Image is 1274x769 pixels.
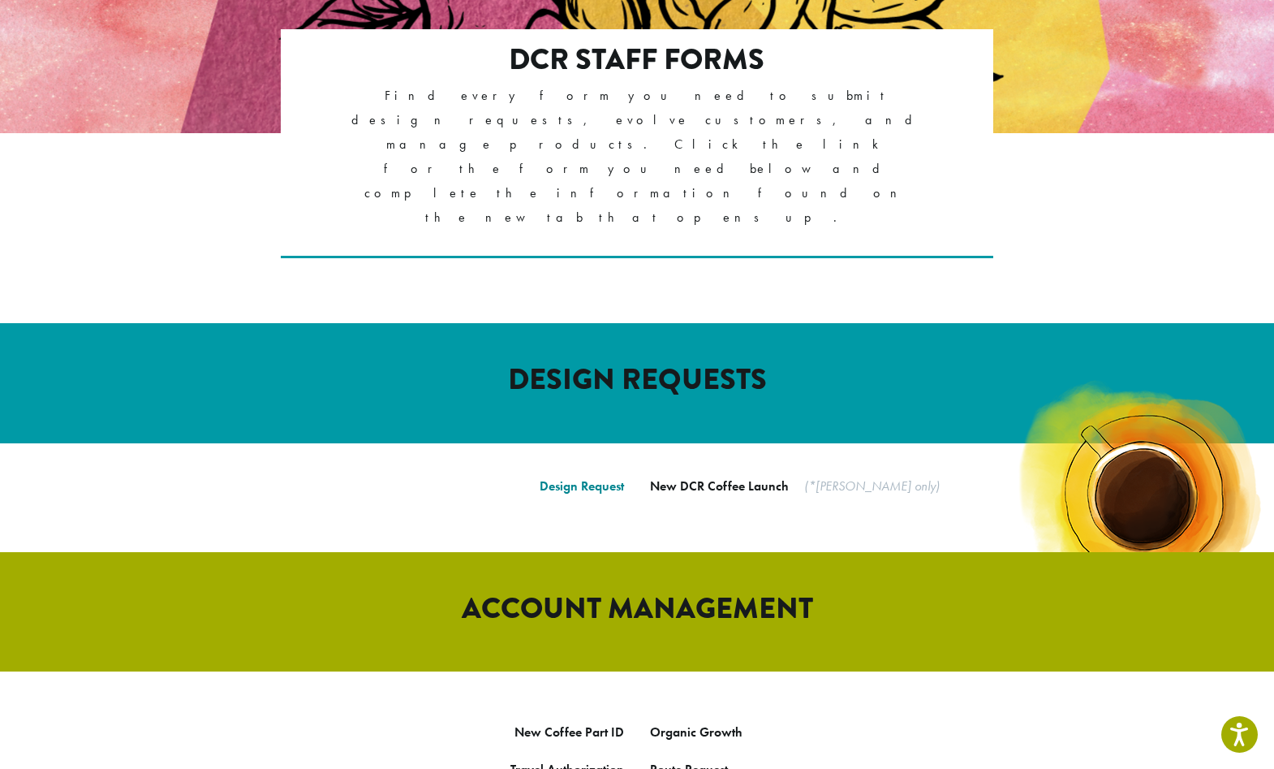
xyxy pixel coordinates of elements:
a: New Coffee Part ID [514,724,624,741]
a: Design Request [540,477,624,495]
a: New DCR Coffee Launch [650,477,789,495]
a: Organic Growth [650,724,742,741]
em: (*[PERSON_NAME] only) [804,477,940,495]
p: Find every form you need to submit design requests, evolve customers, and manage products. Click ... [351,84,923,230]
h2: ACCOUNT MANAGEMENT [174,591,1100,626]
h2: DCR Staff Forms [351,42,923,77]
h2: DESIGN REQUESTS [174,362,1100,397]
